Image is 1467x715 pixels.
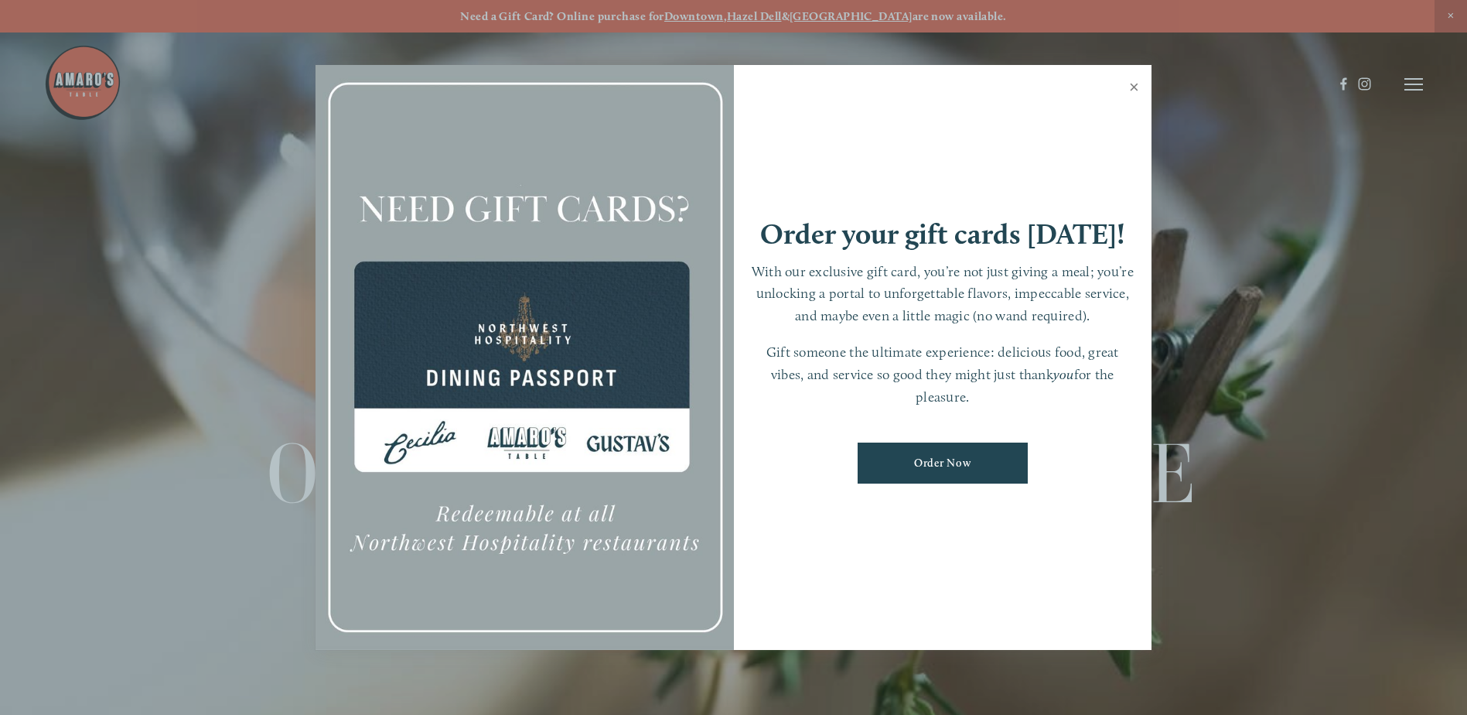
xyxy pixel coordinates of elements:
h1: Order your gift cards [DATE]! [760,220,1125,248]
a: Order Now [858,443,1028,484]
p: Gift someone the ultimate experience: delicious food, great vibes, and service so good they might... [749,341,1137,408]
p: With our exclusive gift card, you’re not just giving a meal; you’re unlocking a portal to unforge... [749,261,1137,327]
em: you [1053,366,1074,382]
a: Close [1119,67,1149,111]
